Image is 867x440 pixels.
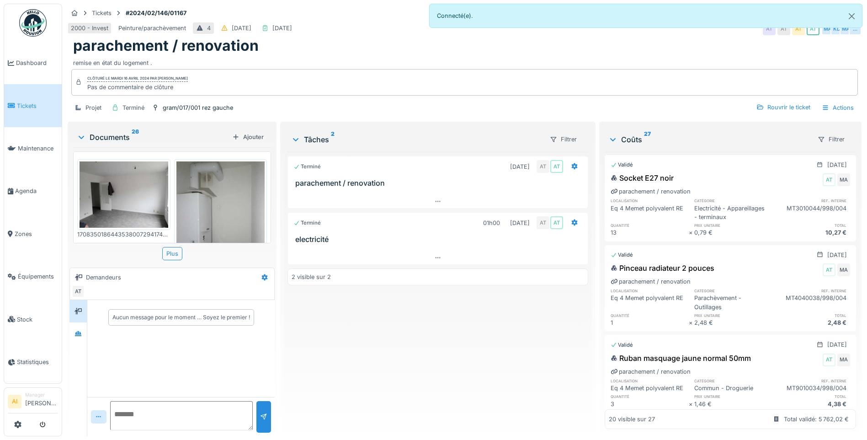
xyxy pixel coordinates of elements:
div: [DATE] [272,24,292,32]
a: Tickets [4,84,62,127]
div: parachement / renovation [611,367,691,376]
a: Stock [4,298,62,340]
div: AT [792,22,805,35]
div: Aucun message pour le moment … Soyez le premier ! [112,313,250,322]
a: Agenda [4,170,62,212]
div: AT [823,173,835,186]
div: Manager [25,392,58,398]
h6: localisation [611,288,688,294]
div: MA [837,354,850,366]
h1: parachement / renovation [73,37,259,54]
div: Validé [611,251,633,259]
div: [DATE] [827,251,847,259]
h6: total [772,393,850,399]
div: AT [763,22,776,35]
div: parachement / renovation [611,277,691,286]
div: [DATE] [827,340,847,349]
div: MT3010044/998/004 [772,204,850,221]
div: Parachèvement - Outillages [694,294,772,311]
div: MA [840,22,852,35]
div: AT [777,22,790,35]
div: 20 visible sur 27 [609,415,655,424]
div: Validé [611,341,633,349]
div: Ruban masquage jaune normal 50mm [611,353,751,364]
div: Terminé [122,103,144,112]
a: AI Manager[PERSON_NAME] [8,392,58,413]
div: Connecté(e). [429,4,863,28]
h6: localisation [611,198,688,204]
div: parachement / renovation [611,187,691,196]
div: remise en état du logement . [73,55,856,67]
div: Documents [77,132,229,143]
div: AT [550,160,563,173]
div: 0,79 € [694,228,772,237]
div: AT [823,263,835,276]
h6: quantité [611,393,688,399]
img: 8u5idkctewm23ytk2jzkpnpmt7f8 [80,161,168,228]
div: Plus [162,247,182,260]
div: Eq 4 Memet polyvalent RE [611,294,688,311]
div: Pinceau radiateur 2 pouces [611,263,714,274]
div: 2,48 € [772,318,850,327]
a: Zones [4,213,62,255]
div: × [689,400,695,408]
a: Maintenance [4,127,62,170]
div: AT [807,22,819,35]
h6: total [772,222,850,228]
a: Statistiques [4,341,62,383]
div: × [689,318,695,327]
div: 4 [207,24,211,32]
span: Dashboard [16,59,58,67]
div: Clôturé le mardi 16 avril 2024 par [PERSON_NAME] [87,75,188,82]
div: Eq 4 Memet polyvalent RE [611,384,688,392]
div: AT [72,285,85,298]
img: Badge_color-CXgf-gQk.svg [19,9,47,37]
div: Filtrer [814,133,849,146]
span: Statistiques [17,358,58,366]
div: MA [837,263,850,276]
div: 1 [611,318,688,327]
div: 10,27 € [772,228,850,237]
span: Tickets [17,102,58,110]
span: Agenda [15,187,58,195]
div: 2000 - Invest [71,24,108,32]
h3: electricité [295,235,584,244]
div: MA [837,173,850,186]
div: Projet [85,103,101,112]
h6: ref. interne [772,288,850,294]
h6: quantité [611,222,688,228]
div: MA [821,22,834,35]
span: Maintenance [18,144,58,153]
div: [DATE] [232,24,251,32]
span: Équipements [18,272,58,281]
div: AT [537,216,549,229]
div: 17083501864435380072941742285270.jpg [77,230,170,239]
div: [DATE] [510,219,530,227]
sup: 2 [331,134,335,145]
div: 4,38 € [772,400,850,408]
li: [PERSON_NAME] [25,392,58,411]
li: AI [8,395,21,408]
div: [DATE] [510,162,530,171]
div: AT [550,216,563,229]
sup: 27 [644,134,651,145]
div: Commun - Droguerie [694,384,772,392]
div: Electricité - Appareillages - terminaux [694,204,772,221]
div: 1,46 € [694,400,772,408]
h6: prix unitaire [694,222,772,228]
div: Demandeurs [86,273,121,282]
div: … [849,22,862,35]
div: Terminé [293,163,321,171]
sup: 26 [132,132,139,143]
div: × [689,228,695,237]
div: 3 [611,400,688,408]
div: Rouvrir le ticket [753,101,814,113]
h6: localisation [611,378,688,384]
div: AT [823,354,835,366]
div: Peinture/parachèvement [118,24,186,32]
div: Tickets [92,9,112,17]
div: AT [537,160,549,173]
div: [DATE] [827,161,847,169]
h6: ref. interne [772,198,850,204]
div: KD [830,22,843,35]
